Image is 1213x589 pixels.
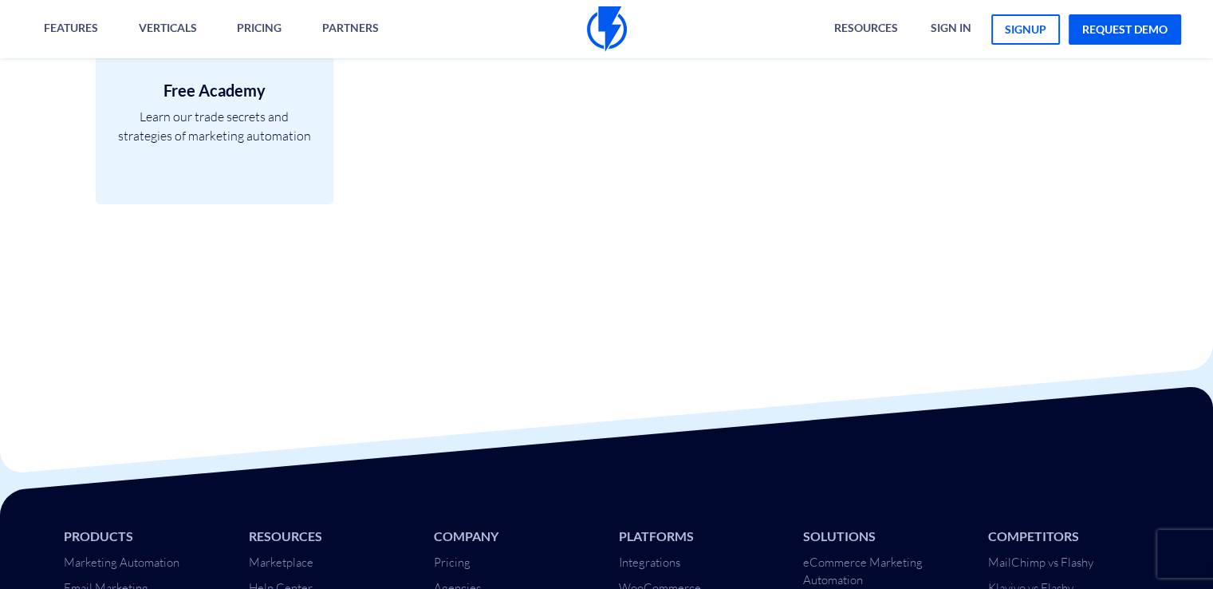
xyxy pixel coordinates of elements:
[618,555,679,570] a: Integrations
[988,555,1093,570] a: MailChimp vs Flashy
[803,555,923,587] a: eCommerce Marketing Automation
[1069,14,1181,45] a: request demo
[991,14,1060,45] a: signup
[249,555,313,570] a: Marketplace
[112,81,317,99] h3: Free Academy
[112,107,317,145] p: Learn our trade secrets and strategies of marketing automation
[618,528,779,546] li: Platforms
[64,528,225,546] li: Products
[988,528,1149,546] li: Competitors
[64,555,179,570] a: Marketing Automation
[249,528,410,546] li: Resources
[803,528,964,546] li: Solutions
[434,555,471,570] a: Pricing
[434,528,595,546] li: Company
